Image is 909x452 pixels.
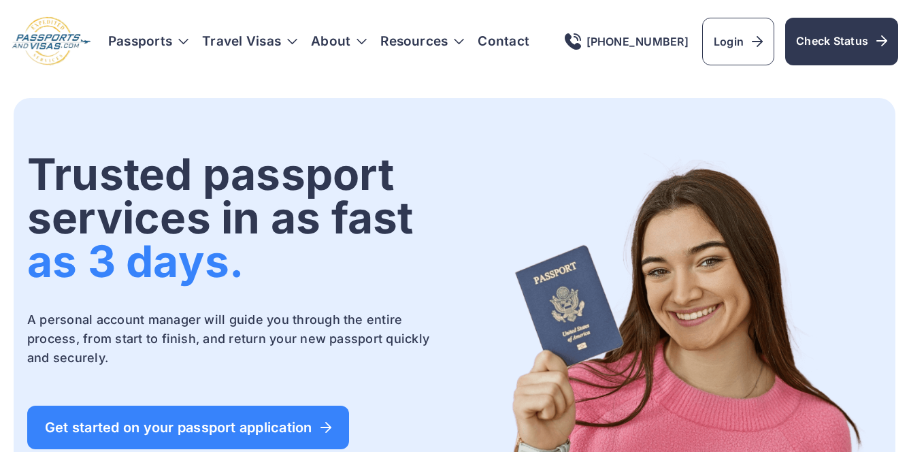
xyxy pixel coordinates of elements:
[785,18,898,65] a: Check Status
[478,35,529,48] a: Contact
[796,33,887,49] span: Check Status
[380,35,464,48] h3: Resources
[11,16,92,67] img: Logo
[714,33,763,50] span: Login
[45,421,331,434] span: Get started on your passport application
[27,152,452,283] h1: Trusted passport services in as fast
[27,310,452,368] p: A personal account manager will guide you through the entire process, from start to finish, and r...
[311,35,350,48] a: About
[27,406,349,449] a: Get started on your passport application
[565,33,689,50] a: [PHONE_NUMBER]
[202,35,297,48] h3: Travel Visas
[27,235,244,287] span: as 3 days.
[108,35,188,48] h3: Passports
[702,18,774,65] a: Login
